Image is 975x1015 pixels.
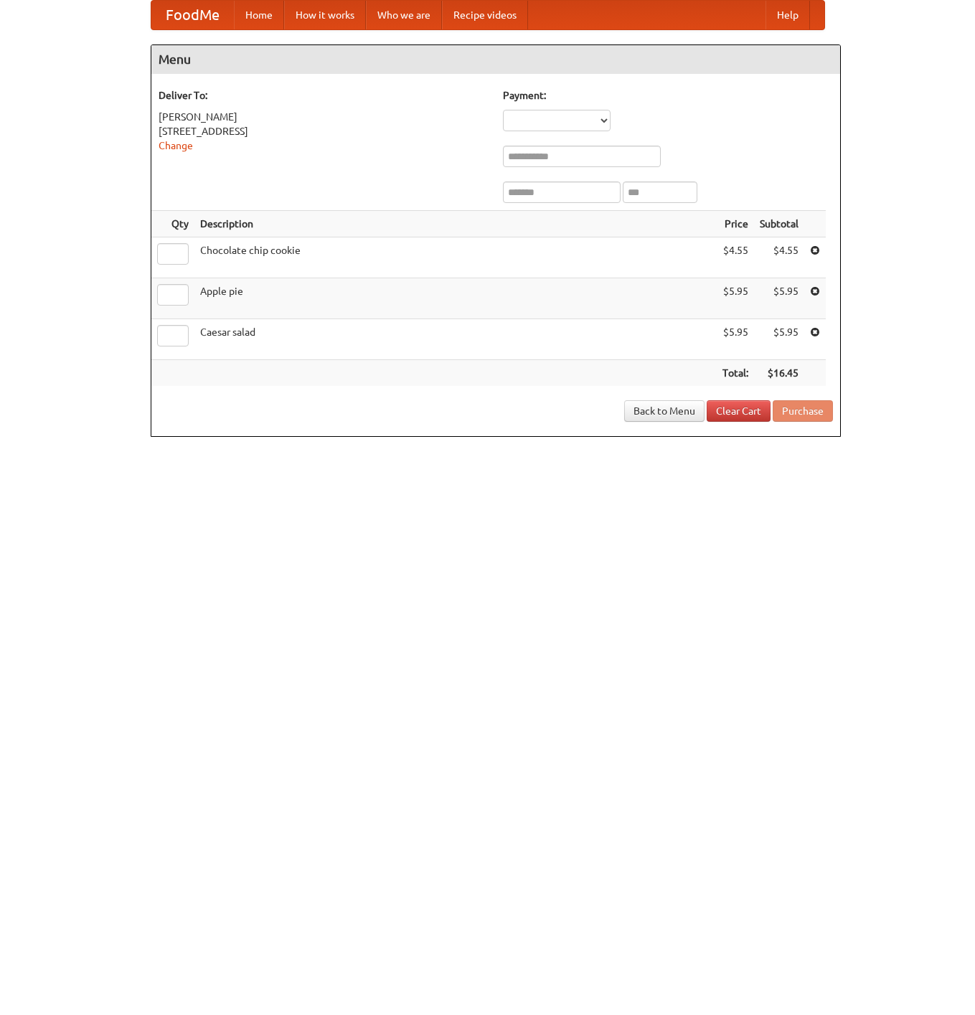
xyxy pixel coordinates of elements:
[717,319,754,360] td: $5.95
[194,237,717,278] td: Chocolate chip cookie
[151,45,840,74] h4: Menu
[159,124,489,138] div: [STREET_ADDRESS]
[707,400,771,422] a: Clear Cart
[717,237,754,278] td: $4.55
[151,211,194,237] th: Qty
[194,319,717,360] td: Caesar salad
[754,211,804,237] th: Subtotal
[717,360,754,387] th: Total:
[766,1,810,29] a: Help
[624,400,705,422] a: Back to Menu
[717,211,754,237] th: Price
[366,1,442,29] a: Who we are
[717,278,754,319] td: $5.95
[194,211,717,237] th: Description
[754,319,804,360] td: $5.95
[234,1,284,29] a: Home
[159,110,489,124] div: [PERSON_NAME]
[503,88,833,103] h5: Payment:
[442,1,528,29] a: Recipe videos
[754,237,804,278] td: $4.55
[151,1,234,29] a: FoodMe
[159,140,193,151] a: Change
[194,278,717,319] td: Apple pie
[159,88,489,103] h5: Deliver To:
[754,360,804,387] th: $16.45
[773,400,833,422] button: Purchase
[754,278,804,319] td: $5.95
[284,1,366,29] a: How it works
